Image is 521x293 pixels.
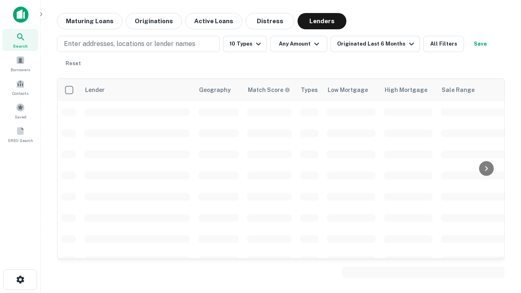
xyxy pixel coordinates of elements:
div: Geography [199,85,231,95]
button: Maturing Loans [57,13,123,29]
div: Sale Range [442,85,475,95]
button: Originated Last 6 Months [331,36,420,52]
span: Contacts [12,90,28,96]
div: Low Mortgage [328,85,368,95]
button: Distress [245,13,294,29]
span: SREO Search [8,137,33,144]
div: Types [301,85,318,95]
th: High Mortgage [380,79,437,101]
span: Saved [15,114,26,120]
button: Active Loans [185,13,242,29]
a: Borrowers [2,52,38,74]
iframe: Chat Widget [480,202,521,241]
th: Capitalize uses an advanced AI algorithm to match your search with the best lender. The match sco... [243,79,296,101]
p: Enter addresses, locations or lender names [64,39,195,49]
button: Enter addresses, locations or lender names [57,36,220,52]
a: Search [2,29,38,51]
div: Lender [85,85,105,95]
div: Originated Last 6 Months [337,39,416,49]
button: Originations [126,13,182,29]
th: Low Mortgage [323,79,380,101]
button: Lenders [298,13,346,29]
button: Reset [60,55,86,72]
th: Geography [194,79,243,101]
span: Search [13,43,28,49]
th: Types [296,79,323,101]
button: All Filters [423,36,464,52]
th: Sale Range [437,79,510,101]
th: Lender [80,79,194,101]
h6: Match Score [248,85,289,94]
div: Capitalize uses an advanced AI algorithm to match your search with the best lender. The match sco... [248,85,290,94]
button: 10 Types [223,36,267,52]
a: Saved [2,100,38,122]
span: Borrowers [11,66,30,73]
a: SREO Search [2,123,38,145]
button: Any Amount [270,36,327,52]
div: High Mortgage [385,85,427,95]
button: Save your search to get updates of matches that match your search criteria. [467,36,493,52]
img: capitalize-icon.png [13,7,28,23]
a: Contacts [2,76,38,98]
